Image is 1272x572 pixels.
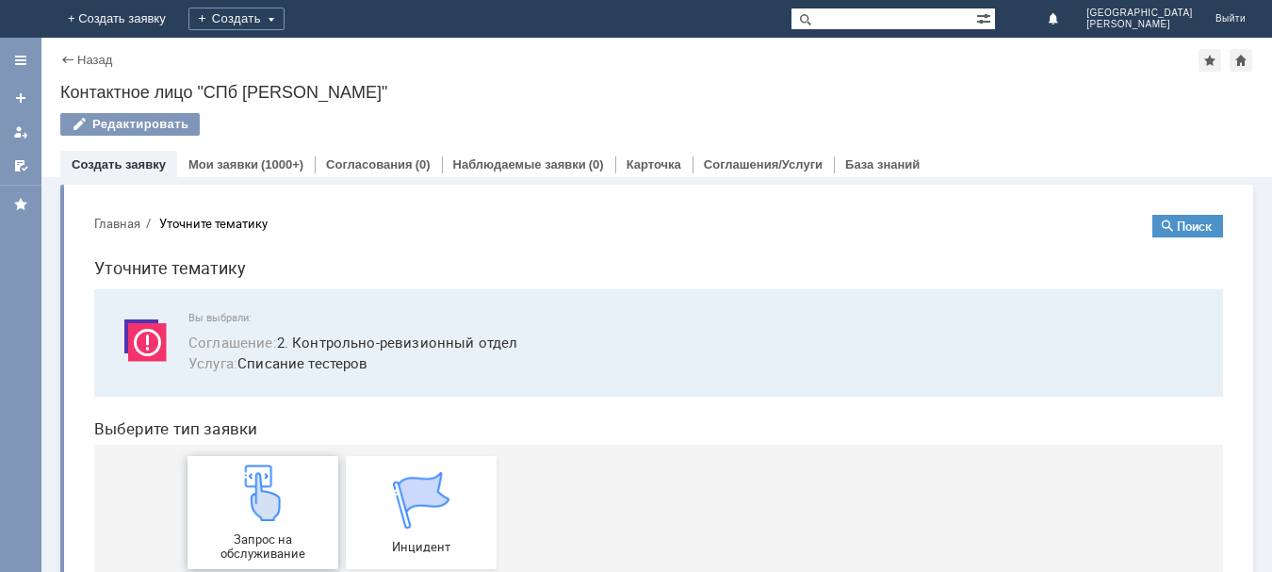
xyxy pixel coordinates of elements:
[272,340,412,354] span: Инцидент
[15,55,1144,82] h1: Уточните тематику
[416,157,431,172] div: (0)
[704,157,823,172] a: Соглашения/Услуги
[453,157,586,172] a: Наблюдаемые заявки
[627,157,681,172] a: Карточка
[6,83,36,113] a: Создать заявку
[1073,15,1144,38] button: Поиск
[314,272,370,329] img: get067d4ba7cf7247ad92597448b2db9300
[326,157,413,172] a: Согласования
[109,132,438,154] button: Соглашение:2. Контрольно-ревизионный отдел
[155,265,212,321] img: get23c147a1b4124cbfa18e19f2abec5e8f
[1230,49,1252,72] div: Сделать домашней страницей
[72,157,166,172] a: Создать заявку
[1086,19,1193,30] span: [PERSON_NAME]
[109,154,158,172] span: Услуга :
[15,15,61,32] button: Главная
[109,112,1121,124] span: Вы выбрали:
[6,151,36,181] a: Мои согласования
[188,8,285,30] div: Создать
[589,157,604,172] div: (0)
[267,256,417,369] a: Инцидент
[976,8,995,26] span: Расширенный поиск
[108,256,259,369] a: Запрос на обслуживание
[261,157,303,172] div: (1000+)
[60,83,1253,102] div: Контактное лицо "СПб [PERSON_NAME]"
[80,17,188,31] div: Уточните тематику
[77,53,112,67] a: Назад
[114,333,253,361] span: Запрос на обслуживание
[1086,8,1193,19] span: [GEOGRAPHIC_DATA]
[845,157,920,172] a: База знаний
[15,220,1144,238] header: Выберите тип заявки
[188,157,258,172] a: Мои заявки
[6,117,36,147] a: Мои заявки
[109,133,198,152] span: Соглашение :
[109,153,1121,174] span: Списание тестеров
[1199,49,1221,72] div: Добавить в избранное
[38,112,94,169] img: svg%3E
